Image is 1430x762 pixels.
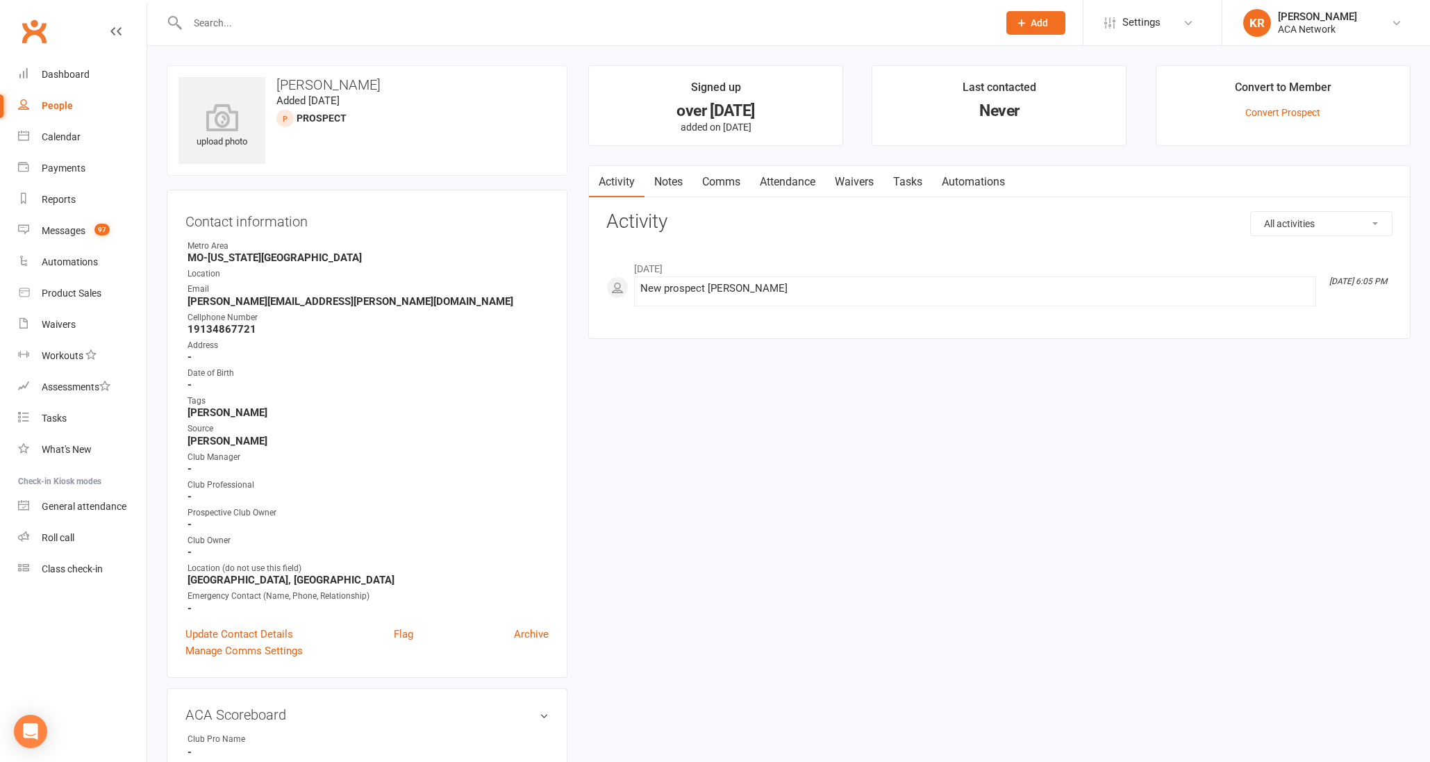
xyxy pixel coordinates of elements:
a: Waivers [825,166,883,198]
a: Assessments [18,372,147,403]
div: Source [188,422,549,436]
div: Location [188,267,549,281]
a: Roll call [18,522,147,554]
div: over [DATE] [601,103,830,118]
strong: [GEOGRAPHIC_DATA], [GEOGRAPHIC_DATA] [188,574,549,586]
div: What's New [42,444,92,455]
strong: [PERSON_NAME] [188,435,549,447]
div: Cellphone Number [188,311,549,324]
a: Product Sales [18,278,147,309]
div: KR [1243,9,1271,37]
div: upload photo [178,103,265,149]
strong: - [188,546,549,558]
button: Add [1006,11,1065,35]
div: Club Manager [188,451,549,464]
div: Emergency Contact (Name, Phone, Relationship) [188,590,549,603]
div: People [42,100,73,111]
div: Class check-in [42,563,103,574]
a: Workouts [18,340,147,372]
input: Search... [183,13,988,33]
a: Attendance [750,166,825,198]
div: Never [885,103,1113,118]
strong: - [188,518,549,531]
p: added on [DATE] [601,122,830,133]
div: Dashboard [42,69,90,80]
i: [DATE] 6:05 PM [1329,276,1387,286]
div: Address [188,339,549,352]
div: Location (do not use this field) [188,562,549,575]
span: 97 [94,224,110,235]
a: Update Contact Details [185,626,293,643]
strong: [PERSON_NAME] [188,406,549,419]
span: Add [1031,17,1048,28]
div: Date of Birth [188,367,549,380]
a: Automations [18,247,147,278]
a: Calendar [18,122,147,153]
div: Assessments [42,381,110,392]
div: Email [188,283,549,296]
time: Added [DATE] [276,94,340,107]
div: Metro Area [188,240,549,253]
div: Payments [42,163,85,174]
li: [DATE] [606,254,1392,276]
a: Notes [645,166,692,198]
strong: - [188,602,549,615]
div: Product Sales [42,288,101,299]
strong: MO-[US_STATE][GEOGRAPHIC_DATA] [188,251,549,264]
h3: Contact information [185,208,549,229]
a: Manage Comms Settings [185,643,303,659]
div: Reports [42,194,76,205]
div: Convert to Member [1235,78,1331,103]
div: Messages [42,225,85,236]
a: Tasks [18,403,147,434]
div: Calendar [42,131,81,142]
a: General attendance kiosk mode [18,491,147,522]
a: Activity [589,166,645,198]
strong: - [188,463,549,475]
h3: [PERSON_NAME] [178,77,556,92]
snap: prospect [297,113,347,124]
div: ACA Network [1278,23,1357,35]
div: New prospect [PERSON_NAME] [640,283,1310,295]
div: Roll call [42,532,74,543]
div: General attendance [42,501,126,512]
div: Tasks [42,413,67,424]
a: Payments [18,153,147,184]
div: Tags [188,395,549,408]
div: Automations [42,256,98,267]
a: People [18,90,147,122]
strong: - [188,746,549,759]
div: [PERSON_NAME] [1278,10,1357,23]
div: Club Pro Name [188,733,302,746]
strong: - [188,351,549,363]
div: Prospective Club Owner [188,506,549,520]
div: Last contacted [963,78,1036,103]
div: Waivers [42,319,76,330]
a: Archive [514,626,549,643]
a: Tasks [883,166,932,198]
div: Open Intercom Messenger [14,715,47,748]
a: What's New [18,434,147,465]
strong: - [188,490,549,503]
strong: - [188,379,549,391]
a: Clubworx [17,14,51,49]
strong: 19134867721 [188,323,549,336]
div: Club Professional [188,479,549,492]
a: Convert Prospect [1245,107,1320,118]
span: Settings [1122,7,1161,38]
a: Reports [18,184,147,215]
strong: [PERSON_NAME][EMAIL_ADDRESS][PERSON_NAME][DOMAIN_NAME] [188,295,549,308]
h3: ACA Scoreboard [185,707,549,722]
div: Club Owner [188,534,549,547]
a: Dashboard [18,59,147,90]
h3: Activity [606,211,1392,233]
div: Signed up [691,78,741,103]
a: Comms [692,166,750,198]
a: Messages 97 [18,215,147,247]
a: Automations [932,166,1015,198]
a: Class kiosk mode [18,554,147,585]
a: Waivers [18,309,147,340]
div: Workouts [42,350,83,361]
a: Flag [394,626,413,643]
